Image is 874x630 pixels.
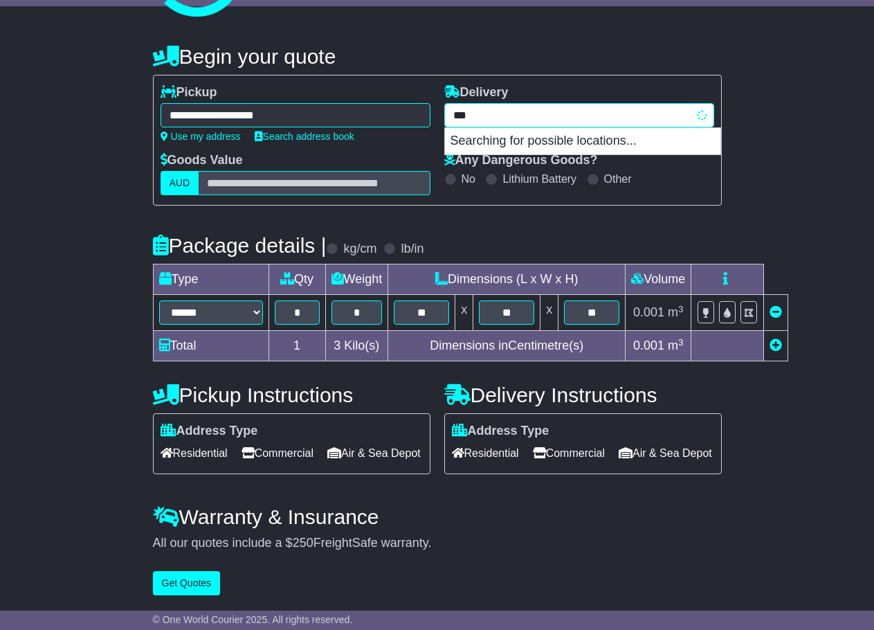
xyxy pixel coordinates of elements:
[668,339,684,352] span: m
[153,571,221,595] button: Get Quotes
[327,442,421,464] span: Air & Sea Depot
[153,384,430,406] h4: Pickup Instructions
[388,331,626,361] td: Dimensions in Centimetre(s)
[293,536,313,550] span: 250
[452,424,549,439] label: Address Type
[444,153,598,168] label: Any Dangerous Goods?
[770,339,782,352] a: Add new item
[626,264,691,295] td: Volume
[633,305,664,319] span: 0.001
[153,614,353,625] span: © One World Courier 2025. All rights reserved.
[619,442,712,464] span: Air & Sea Depot
[153,331,268,361] td: Total
[161,442,228,464] span: Residential
[770,305,782,319] a: Remove this item
[325,331,388,361] td: Kilo(s)
[452,442,519,464] span: Residential
[445,128,720,154] p: Searching for possible locations...
[161,131,241,142] a: Use my address
[242,442,313,464] span: Commercial
[153,45,722,68] h4: Begin your quote
[255,131,354,142] a: Search address book
[388,264,626,295] td: Dimensions (L x W x H)
[153,264,268,295] td: Type
[268,264,325,295] td: Qty
[161,85,217,100] label: Pickup
[678,337,684,348] sup: 3
[161,424,258,439] label: Address Type
[153,536,722,551] div: All our quotes include a $ FreightSafe warranty.
[633,339,664,352] span: 0.001
[668,305,684,319] span: m
[678,304,684,314] sup: 3
[604,172,632,186] label: Other
[502,172,576,186] label: Lithium Battery
[334,339,340,352] span: 3
[161,153,243,168] label: Goods Value
[540,295,558,331] td: x
[161,171,199,195] label: AUD
[533,442,605,464] span: Commercial
[325,264,388,295] td: Weight
[343,242,376,257] label: kg/cm
[153,505,722,528] h4: Warranty & Insurance
[444,103,714,127] typeahead: Please provide city
[153,234,327,257] h4: Package details |
[268,331,325,361] td: 1
[444,85,509,100] label: Delivery
[455,295,473,331] td: x
[444,384,722,406] h4: Delivery Instructions
[401,242,424,257] label: lb/in
[462,172,475,186] label: No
